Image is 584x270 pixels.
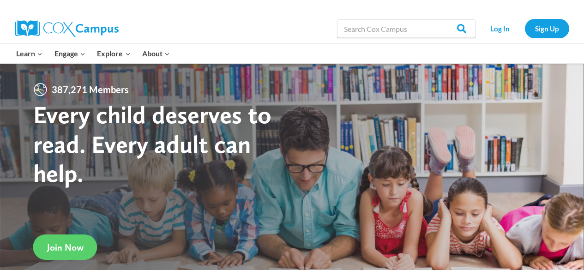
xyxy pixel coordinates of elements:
span: About [142,48,170,60]
strong: Every child deserves to read. Every adult can help. [33,100,271,188]
span: Learn [16,48,42,60]
span: Join Now [47,242,84,253]
img: Cox Campus [15,20,119,37]
span: Explore [97,48,130,60]
a: Join Now [33,234,97,260]
a: Sign Up [525,19,569,38]
nav: Primary Navigation [11,44,176,63]
nav: Secondary Navigation [480,19,569,38]
span: 387,271 Members [48,82,132,97]
span: Engage [54,48,85,60]
a: Log In [480,19,520,38]
input: Search Cox Campus [337,19,476,38]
